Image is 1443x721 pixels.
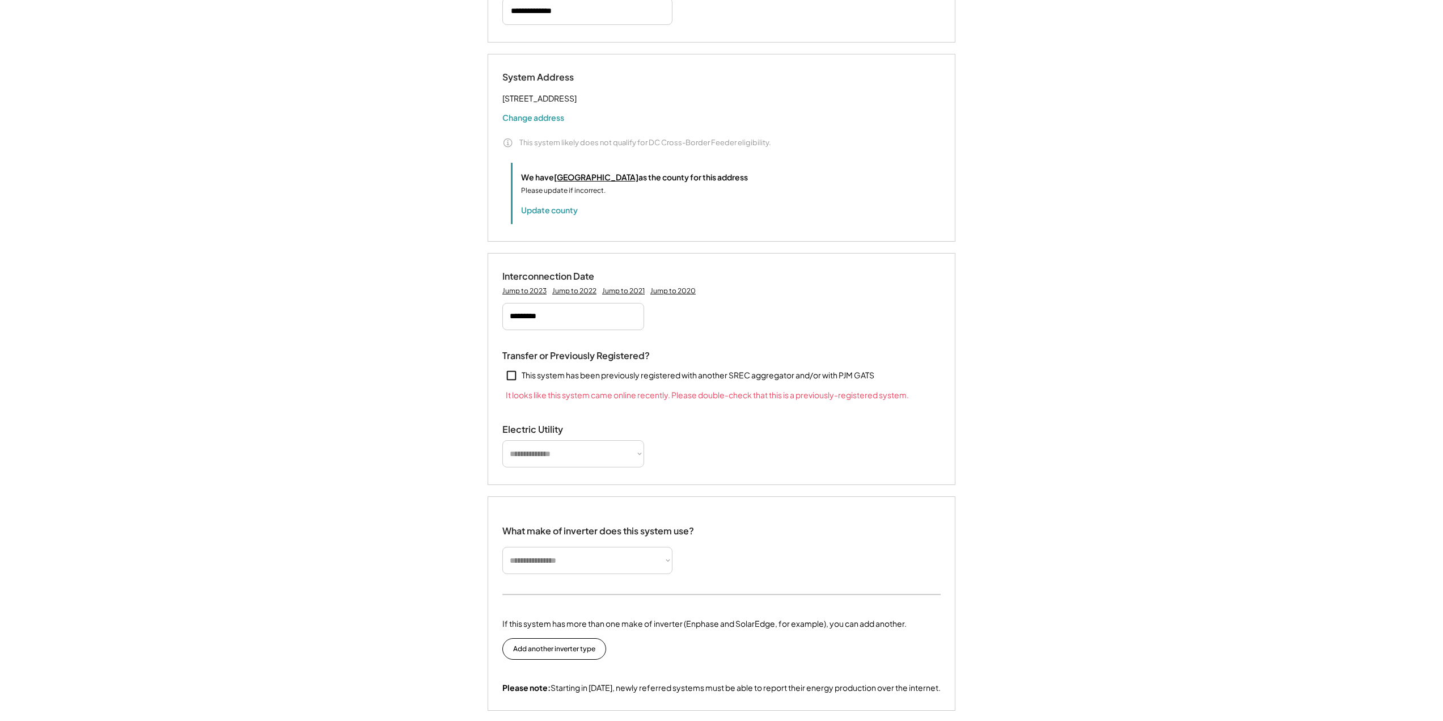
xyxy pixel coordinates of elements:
[502,682,941,694] div: Starting in [DATE], newly referred systems must be able to report their energy production over th...
[502,514,694,539] div: What make of inverter does this system use?
[602,286,645,296] div: Jump to 2021
[522,370,874,381] div: This system has been previously registered with another SREC aggregator and/or with PJM GATS
[502,350,650,362] div: Transfer or Previously Registered?
[521,204,578,216] button: Update county
[554,172,638,182] u: [GEOGRAPHIC_DATA]
[502,424,616,436] div: Electric Utility
[519,137,771,147] div: This system likely does not qualify for DC Cross-Border Feeder eligibility.
[502,638,606,660] button: Add another inverter type
[502,91,577,106] div: [STREET_ADDRESS]
[521,171,748,183] div: We have as the county for this address
[650,286,696,296] div: Jump to 2020
[552,286,596,296] div: Jump to 2022
[502,682,551,693] strong: Please note:
[502,71,616,83] div: System Address
[502,271,616,283] div: Interconnection Date
[502,389,909,401] div: It looks like this system came online recently. Please double-check that this is a previously-reg...
[521,185,606,196] div: Please update if incorrect.
[502,286,547,296] div: Jump to 2023
[502,618,907,630] div: If this system has more than one make of inverter (Enphase and SolarEdge, for example), you can a...
[502,112,564,123] button: Change address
